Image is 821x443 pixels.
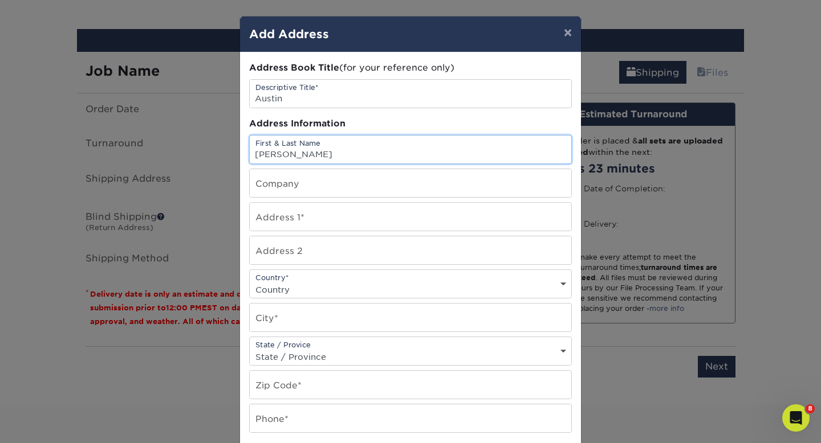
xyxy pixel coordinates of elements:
[249,26,572,43] h4: Add Address
[806,404,815,413] span: 8
[249,117,572,130] div: Address Information
[249,62,339,73] span: Address Book Title
[782,404,810,432] iframe: Intercom live chat
[249,61,572,75] div: (for your reference only)
[555,17,581,48] button: ×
